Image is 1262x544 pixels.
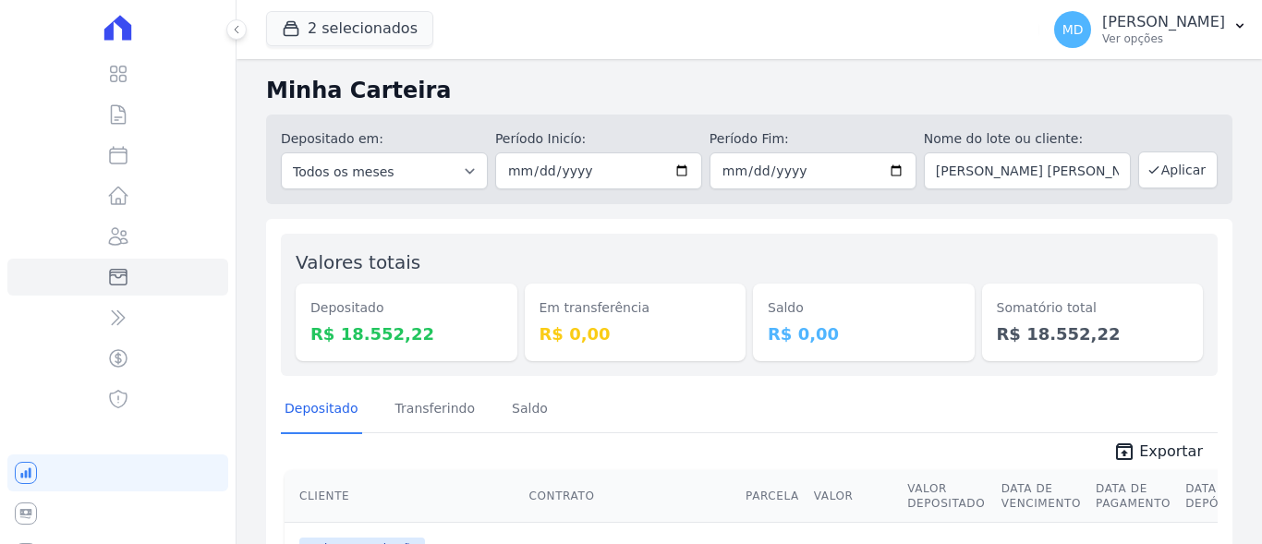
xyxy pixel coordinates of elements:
label: Nome do lote ou cliente: [924,129,1131,149]
th: Cliente [285,470,522,523]
th: Valor [807,470,900,523]
th: Valor Depositado [900,470,993,523]
th: Data de Pagamento [1088,470,1178,523]
th: Data de Vencimento [994,470,1088,523]
p: Ver opções [1102,31,1225,46]
dd: R$ 18.552,22 [310,321,503,346]
p: [PERSON_NAME] [1102,13,1225,31]
span: MD [1062,23,1084,36]
dd: R$ 0,00 [540,321,732,346]
dt: Saldo [768,298,960,318]
a: Depositado [281,386,362,434]
button: MD [PERSON_NAME] Ver opções [1039,4,1262,55]
dt: Somatório total [997,298,1189,318]
dd: R$ 18.552,22 [997,321,1189,346]
i: unarchive [1113,441,1135,463]
h2: Minha Carteira [266,74,1232,107]
label: Valores totais [296,251,420,273]
label: Período Inicío: [495,129,702,149]
span: Exportar [1139,441,1203,463]
label: Período Fim: [710,129,916,149]
dt: Depositado [310,298,503,318]
a: Saldo [508,386,552,434]
a: unarchive Exportar [1098,441,1218,466]
dt: Em transferência [540,298,732,318]
th: Data de Depósito [1178,470,1254,523]
label: Depositado em: [281,131,383,146]
a: Transferindo [392,386,479,434]
button: 2 selecionados [266,11,433,46]
th: Contrato [522,470,738,523]
th: Parcela [738,470,807,523]
dd: R$ 0,00 [768,321,960,346]
button: Aplicar [1138,151,1218,188]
